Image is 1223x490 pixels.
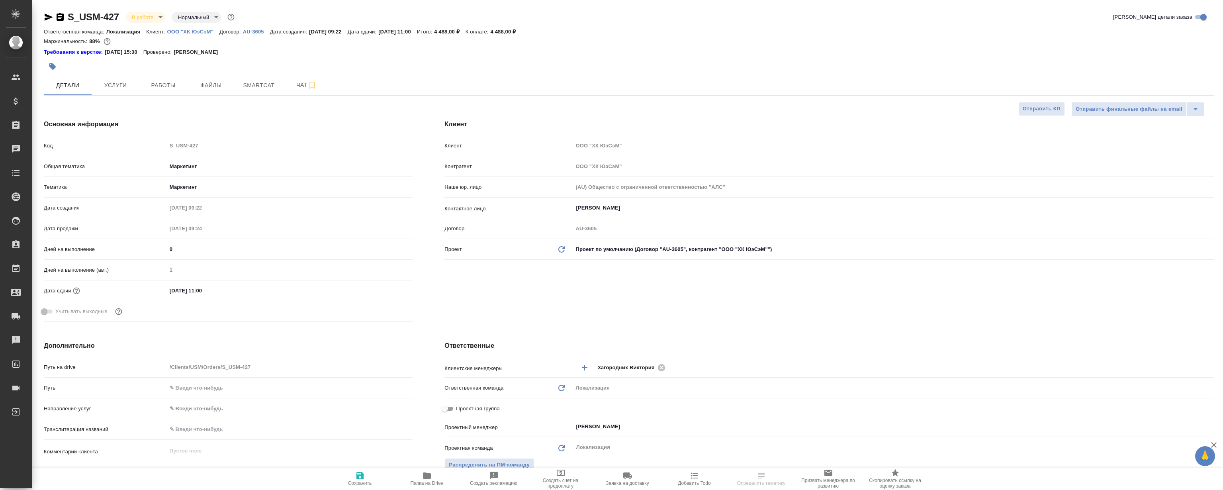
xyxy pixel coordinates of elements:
[167,285,237,296] input: ✎ Введи что-нибудь
[444,384,503,392] p: Ответственная команда
[307,80,317,90] svg: Подписаться
[444,183,573,191] p: Наше юр. лицо
[348,29,378,35] p: Дата сдачи:
[55,12,65,22] button: Скопировать ссылку
[867,478,924,489] span: Скопировать ссылку на оценку заказа
[573,181,1214,193] input: Пустое поле
[240,80,278,90] span: Smartcat
[176,14,211,21] button: Нормальный
[167,28,219,35] a: ООО "ХК ЮэСэМ"
[1198,448,1212,465] span: 🙏
[167,243,413,255] input: ✎ Введи что-нибудь
[470,480,517,486] span: Создать рекламацию
[44,12,53,22] button: Скопировать ссылку для ЯМессенджера
[449,461,530,470] span: Распределить на ПМ-команду
[1076,105,1182,114] span: Отправить финальные файлы на email
[167,202,237,214] input: Пустое поле
[44,363,167,371] p: Путь на drive
[862,468,929,490] button: Скопировать ссылку на оценку заказа
[1210,367,1211,368] button: Open
[105,48,143,56] p: [DATE] 15:30
[167,223,237,234] input: Пустое поле
[44,142,167,150] p: Код
[573,140,1214,151] input: Пустое поле
[174,48,224,56] p: [PERSON_NAME]
[167,361,413,373] input: Пустое поле
[795,468,862,490] button: Призвать менеджера по развитию
[143,48,174,56] p: Проверено:
[243,28,270,35] a: AU-3605
[456,405,499,413] span: Проектная группа
[1018,102,1065,116] button: Отправить КП
[167,402,413,416] div: ✎ Введи что-нибудь
[728,468,795,490] button: Определить тематику
[44,425,167,433] p: Транслитерация названий
[167,382,413,394] input: ✎ Введи что-нибудь
[129,14,156,21] button: В работе
[102,36,112,47] button: 430.56 RUB;
[44,405,167,413] p: Направление услуг
[444,120,1214,129] h4: Клиент
[44,341,413,351] h4: Дополнительно
[491,29,522,35] p: 4 488,00 ₽
[270,29,309,35] p: Дата создания:
[44,448,167,456] p: Комментарии клиента
[737,480,785,486] span: Определить тематику
[44,163,167,171] p: Общая тематика
[49,80,87,90] span: Детали
[661,468,728,490] button: Добавить Todo
[444,423,573,431] p: Проектный менеджер
[113,306,124,317] button: Выбери, если сб и вс нужно считать рабочими днями для выполнения заказа.
[434,29,466,35] p: 4 488,00 ₽
[44,48,105,56] div: Нажми, чтобы открыть папку с инструкцией
[44,245,167,253] p: Дней на выполнение
[125,12,165,23] div: В работе
[243,29,270,35] p: AU-3605
[594,468,661,490] button: Заявка на доставку
[444,205,573,213] p: Контактное лицо
[96,80,135,90] span: Услуги
[378,29,417,35] p: [DATE] 11:00
[71,286,82,296] button: Если добавить услуги и заполнить их объемом, то дата рассчитается автоматически
[1210,207,1211,209] button: Open
[44,120,413,129] h4: Основная информация
[1113,13,1192,21] span: [PERSON_NAME] детали заказа
[44,58,61,75] button: Добавить тэг
[678,480,710,486] span: Добавить Todo
[444,163,573,171] p: Контрагент
[172,12,221,23] div: В работе
[393,468,460,490] button: Папка на Drive
[1071,102,1205,116] div: split button
[573,381,1214,395] div: Локализация
[460,468,527,490] button: Создать рекламацию
[167,29,219,35] p: ООО "ХК ЮэСэМ"
[417,29,434,35] p: Итого:
[1210,426,1211,427] button: Open
[167,180,413,194] div: Маркетинг
[226,12,236,22] button: Доп статусы указывают на важность/срочность заказа
[466,29,491,35] p: К оплате:
[444,458,534,472] span: В заказе уже есть ответственный ПМ или ПМ группа
[800,478,857,489] span: Призвать менеджера по развитию
[55,308,108,316] span: Учитывать выходные
[44,287,71,295] p: Дата сдачи
[575,358,594,377] button: Добавить менеджера
[444,341,1214,351] h4: Ответственные
[68,12,119,22] a: S_USM-427
[444,225,573,233] p: Договор
[44,183,167,191] p: Тематика
[44,48,105,56] a: Требования к верстке:
[1023,104,1061,114] span: Отправить КП
[532,478,589,489] span: Создать счет на предоплату
[444,458,534,472] button: Распределить на ПМ-команду
[1195,446,1215,466] button: 🙏
[606,480,649,486] span: Заявка на доставку
[44,266,167,274] p: Дней на выполнение (авт.)
[44,204,167,212] p: Дата создания
[444,142,573,150] p: Клиент
[219,29,243,35] p: Договор:
[170,405,403,413] div: ✎ Введи что-нибудь
[309,29,348,35] p: [DATE] 09:22
[527,468,594,490] button: Создать счет на предоплату
[288,80,326,90] span: Чат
